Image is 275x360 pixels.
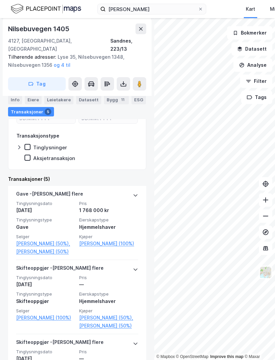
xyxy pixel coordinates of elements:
[8,54,58,60] span: Tilhørende adresser:
[79,240,138,248] a: [PERSON_NAME] (100%)
[79,322,138,330] a: [PERSON_NAME] (50%)
[16,338,104,349] div: Skifteoppgjør - [PERSON_NAME] flere
[79,217,138,223] span: Eierskapstype
[8,107,54,116] div: Transaksjoner
[131,95,146,104] div: ESG
[240,74,272,88] button: Filter
[259,266,272,279] img: Z
[79,308,138,314] span: Kjøper
[16,190,83,201] div: Gave - [PERSON_NAME] flere
[79,314,138,322] a: [PERSON_NAME] (50%),
[79,280,138,289] div: —
[79,223,138,231] div: Hjemmelshaver
[76,95,101,104] div: Datasett
[8,53,141,69] div: Lyse 35, Nilsebuvegen 1348, Nilsebuvegen 1356
[8,77,66,91] button: Tag
[16,234,75,240] span: Selger
[231,42,272,56] button: Datasett
[25,95,42,104] div: Eiere
[110,37,146,53] div: Sandnes, 223/13
[16,240,75,248] a: [PERSON_NAME] (50%),
[45,108,51,115] div: 5
[44,95,73,104] div: Leietakere
[79,297,138,305] div: Hjemmelshaver
[16,275,75,280] span: Tinglysningsdato
[33,144,67,151] div: Tinglysninger
[16,308,75,314] span: Selger
[16,314,75,322] a: [PERSON_NAME] (100%)
[8,95,22,104] div: Info
[16,280,75,289] div: [DATE]
[79,201,138,206] span: Pris
[104,95,129,104] div: Bygg
[16,297,75,305] div: Skifteoppgjør
[119,96,126,103] div: 11
[241,328,275,360] div: Kontrollprogram for chat
[233,58,272,72] button: Analyse
[8,37,110,53] div: 4127, [GEOGRAPHIC_DATA], [GEOGRAPHIC_DATA]
[79,206,138,214] div: 1 768 000 kr
[16,201,75,206] span: Tinglysningsdato
[156,354,175,359] a: Mapbox
[246,5,255,13] div: Kart
[8,175,146,183] div: Transaksjoner (5)
[16,349,75,355] span: Tinglysningsdato
[79,234,138,240] span: Kjøper
[227,26,272,40] button: Bokmerker
[210,354,243,359] a: Improve this map
[33,155,75,161] div: Aksjetransaksjon
[11,3,81,15] img: logo.f888ab2527a4732fd821a326f86c7f29.svg
[16,132,59,140] div: Transaksjonstype
[16,264,104,275] div: Skifteoppgjør - [PERSON_NAME] flere
[16,248,75,256] a: [PERSON_NAME] (50%)
[16,291,75,297] span: Tinglysningstype
[241,328,275,360] iframe: Chat Widget
[241,91,272,104] button: Tags
[79,291,138,297] span: Eierskapstype
[79,275,138,280] span: Pris
[16,217,75,223] span: Tinglysningstype
[16,223,75,231] div: Gave
[16,206,75,214] div: [DATE]
[8,23,71,34] div: Nilsebuvegen 1405
[106,4,198,14] input: Søk på adresse, matrikkel, gårdeiere, leietakere eller personer
[79,349,138,355] span: Pris
[176,354,209,359] a: OpenStreetMap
